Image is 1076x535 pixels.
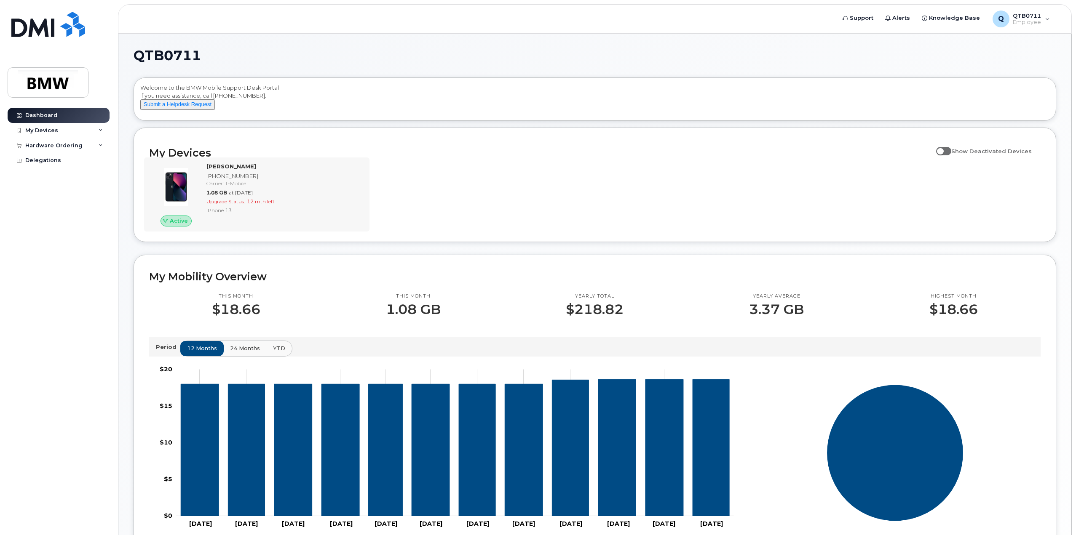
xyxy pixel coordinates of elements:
[160,365,172,373] tspan: $20
[206,207,361,214] div: iPhone 13
[420,520,442,527] tspan: [DATE]
[170,217,188,225] span: Active
[206,189,227,196] span: 1.08 GB
[1039,498,1070,529] iframe: Messenger Launcher
[282,520,305,527] tspan: [DATE]
[149,270,1041,283] h2: My Mobility Overview
[273,344,285,352] span: YTD
[566,302,624,317] p: $218.82
[749,293,804,300] p: Yearly average
[566,293,624,300] p: Yearly total
[607,520,630,527] tspan: [DATE]
[206,198,245,205] span: Upgrade Status:
[189,520,212,527] tspan: [DATE]
[212,293,260,300] p: This month
[229,189,253,196] span: at [DATE]
[140,99,215,110] button: Submit a Helpdesk Request
[512,520,535,527] tspan: [DATE]
[206,172,361,180] div: [PHONE_NUMBER]
[206,180,361,187] div: Carrier: T-Mobile
[149,162,364,226] a: Active[PERSON_NAME][PHONE_NUMBER]Carrier: T-Mobile1.08 GBat [DATE]Upgrade Status:12 mth leftiPhon...
[140,101,215,107] a: Submit a Helpdesk Request
[466,520,489,527] tspan: [DATE]
[330,520,353,527] tspan: [DATE]
[230,344,260,352] span: 24 months
[164,475,172,483] tspan: $5
[212,302,260,317] p: $18.66
[700,520,723,527] tspan: [DATE]
[929,302,978,317] p: $18.66
[156,167,196,207] img: image20231002-3703462-1ig824h.jpeg
[653,520,675,527] tspan: [DATE]
[164,512,172,519] tspan: $0
[134,49,201,62] span: QTB0711
[386,293,441,300] p: This month
[375,520,397,527] tspan: [DATE]
[247,198,275,205] span: 12 mth left
[749,302,804,317] p: 3.37 GB
[951,148,1032,154] span: Show Deactivated Devices
[160,402,172,410] tspan: $15
[559,520,582,527] tspan: [DATE]
[206,163,256,170] strong: [PERSON_NAME]
[929,293,978,300] p: Highest month
[827,384,964,521] g: Series
[181,379,729,516] g: 864-326-7772
[386,302,441,317] p: 1.08 GB
[149,146,932,159] h2: My Devices
[936,143,943,150] input: Show Deactivated Devices
[235,520,258,527] tspan: [DATE]
[160,439,172,446] tspan: $10
[156,343,180,351] p: Period
[140,84,1049,117] div: Welcome to the BMW Mobile Support Desk Portal If you need assistance, call [PHONE_NUMBER].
